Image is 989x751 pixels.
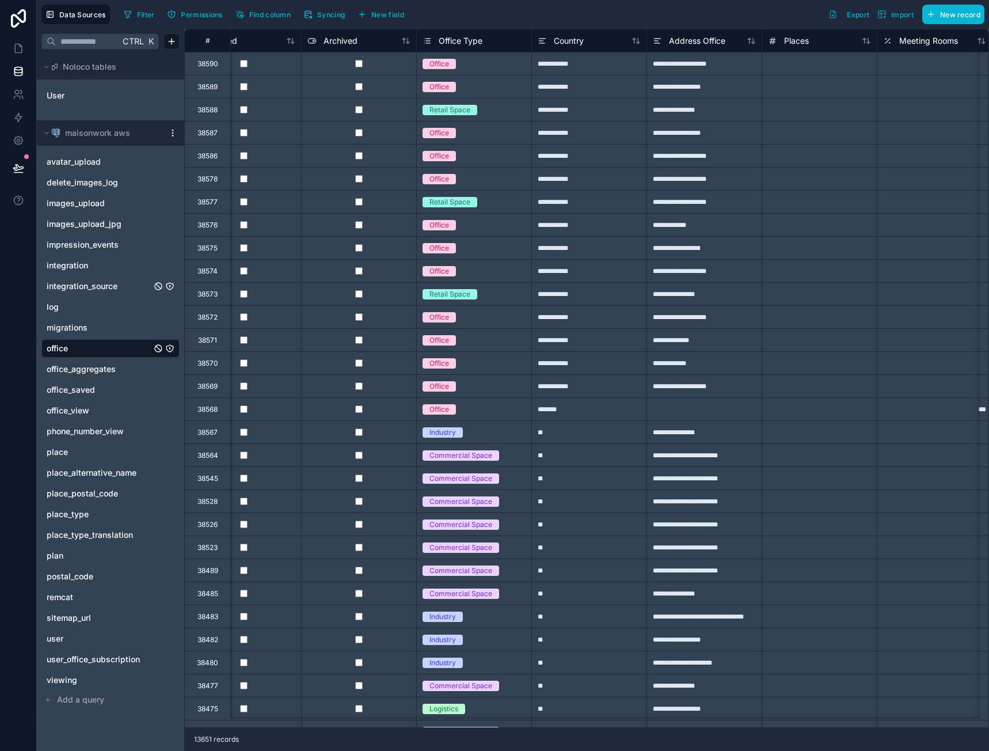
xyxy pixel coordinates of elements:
button: Filter [119,6,159,23]
span: remcat [47,591,73,603]
div: Industry [429,612,456,622]
span: Data Sources [59,10,106,19]
span: Add a query [57,694,104,706]
div: Office [429,82,449,92]
button: New field [353,6,408,23]
a: migrations [47,322,151,333]
div: Office [429,312,449,323]
div: migrations [41,318,180,337]
span: Meeting Rooms [899,35,958,47]
button: Permissions [163,6,226,23]
div: Office [429,335,449,346]
span: postal_code [47,571,93,582]
div: 38545 [197,474,218,483]
div: 38475 [197,704,218,714]
div: Office [429,151,449,161]
div: 38589 [197,82,218,92]
div: 38526 [197,520,218,529]
div: integration_source [41,277,180,295]
div: office_view [41,401,180,420]
span: Syncing [317,10,345,19]
div: 38483 [197,612,218,621]
span: sitemap_url [47,612,91,624]
div: integration [41,256,180,275]
div: 38572 [197,313,218,322]
a: plan [47,550,151,562]
div: Commercial Space [429,543,492,553]
span: 13651 records [194,735,239,744]
a: remcat [47,591,151,603]
div: place_alternative_name [41,464,180,482]
div: 38477 [197,681,218,691]
span: viewing [47,674,77,686]
a: New record [918,5,984,24]
div: Office [429,381,449,392]
a: integration [47,260,151,271]
span: Ctrl [121,34,145,48]
div: Commercial Space [429,589,492,599]
div: 38571 [198,336,217,345]
span: integration_source [47,280,117,292]
span: office [47,343,68,354]
span: plan [47,550,63,562]
div: 38485 [197,589,218,598]
div: 38569 [197,382,218,391]
span: impression_events [47,239,119,251]
div: 38574 [197,267,218,276]
div: sitemap_url [41,609,180,627]
div: Industry [429,635,456,645]
div: Office [429,266,449,276]
span: integration [47,260,88,271]
a: integration_source [47,280,151,292]
div: Commercial Space [429,473,492,484]
div: postal_code [41,567,180,586]
div: images_upload [41,194,180,213]
a: office_view [47,405,151,416]
div: 38568 [197,405,218,414]
span: delete_images_log [47,177,118,188]
div: Logistics [429,704,458,714]
div: place_type [41,505,180,524]
span: Country [554,35,584,47]
div: Commercial Space [429,519,492,530]
span: Find column [249,10,291,19]
span: phone_number_view [47,426,124,437]
div: Commercial Space [429,566,492,576]
div: user [41,629,180,648]
a: Syncing [299,6,353,23]
div: 38480 [197,658,218,667]
div: avatar_upload [41,153,180,171]
div: user_office_subscription [41,650,180,669]
a: place_type [47,509,151,520]
div: 38472 [197,727,218,737]
a: impression_events [47,239,151,251]
a: images_upload_jpg [47,218,151,230]
div: 38528 [197,497,218,506]
a: avatar_upload [47,156,151,168]
div: remcat [41,588,180,606]
div: plan [41,547,180,565]
a: place_alternative_name [47,467,151,479]
img: Postgres logo [51,128,60,138]
div: Commercial Space [429,450,492,461]
button: Add a query [41,692,180,708]
div: images_upload_jpg [41,215,180,233]
div: 38489 [197,566,218,575]
span: place [47,446,68,458]
span: log [47,301,59,313]
span: place_type [47,509,89,520]
span: place_postal_code [47,488,118,499]
a: phone_number_view [47,426,151,437]
span: images_upload [47,198,105,209]
a: office_saved [47,384,151,396]
a: place_postal_code [47,488,151,499]
a: sitemap_url [47,612,151,624]
div: Office [429,220,449,230]
div: Commercial Space [429,496,492,507]
span: User [47,90,64,101]
span: user [47,633,63,644]
button: Data Sources [41,5,110,24]
button: Syncing [299,6,349,23]
div: 38578 [197,175,218,184]
a: postal_code [47,571,151,582]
